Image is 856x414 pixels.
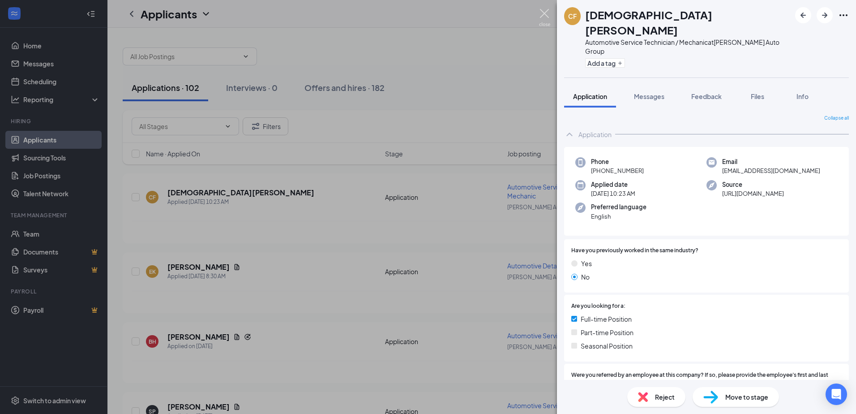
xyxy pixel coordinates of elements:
[795,7,811,23] button: ArrowLeftNew
[591,203,646,211] span: Preferred language
[826,384,847,405] div: Open Intercom Messenger
[824,115,849,122] span: Collapse all
[571,302,625,310] span: Are you looking for a:
[591,157,644,166] span: Phone
[581,259,592,268] span: Yes
[581,328,633,337] span: Part-time Position
[617,60,623,66] svg: Plus
[722,157,820,166] span: Email
[819,10,830,21] svg: ArrowRight
[722,166,820,175] span: [EMAIL_ADDRESS][DOMAIN_NAME]
[581,314,632,324] span: Full-time Position
[634,92,664,100] span: Messages
[655,392,675,402] span: Reject
[591,212,646,221] span: English
[568,12,577,21] div: CF
[798,10,809,21] svg: ArrowLeftNew
[817,7,833,23] button: ArrowRight
[591,180,635,189] span: Applied date
[796,92,809,100] span: Info
[722,180,784,189] span: Source
[571,246,698,255] span: Have you previously worked in the same industry?
[581,272,590,282] span: No
[751,92,764,100] span: Files
[581,341,633,351] span: Seasonal Position
[585,38,791,56] div: Automotive Service Technician / Mechanic at [PERSON_NAME] Auto Group
[585,58,625,68] button: PlusAdd a tag
[725,392,768,402] span: Move to stage
[591,189,635,198] span: [DATE] 10:23 AM
[691,92,722,100] span: Feedback
[838,10,849,21] svg: Ellipses
[564,129,575,140] svg: ChevronUp
[573,92,607,100] span: Application
[585,7,791,38] h1: [DEMOGRAPHIC_DATA][PERSON_NAME]
[591,166,644,175] span: [PHONE_NUMBER]
[578,130,612,139] div: Application
[571,371,842,388] span: Were you referred by an employee at this company? If so, please provide the employee's first and ...
[722,189,784,198] span: [URL][DOMAIN_NAME]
